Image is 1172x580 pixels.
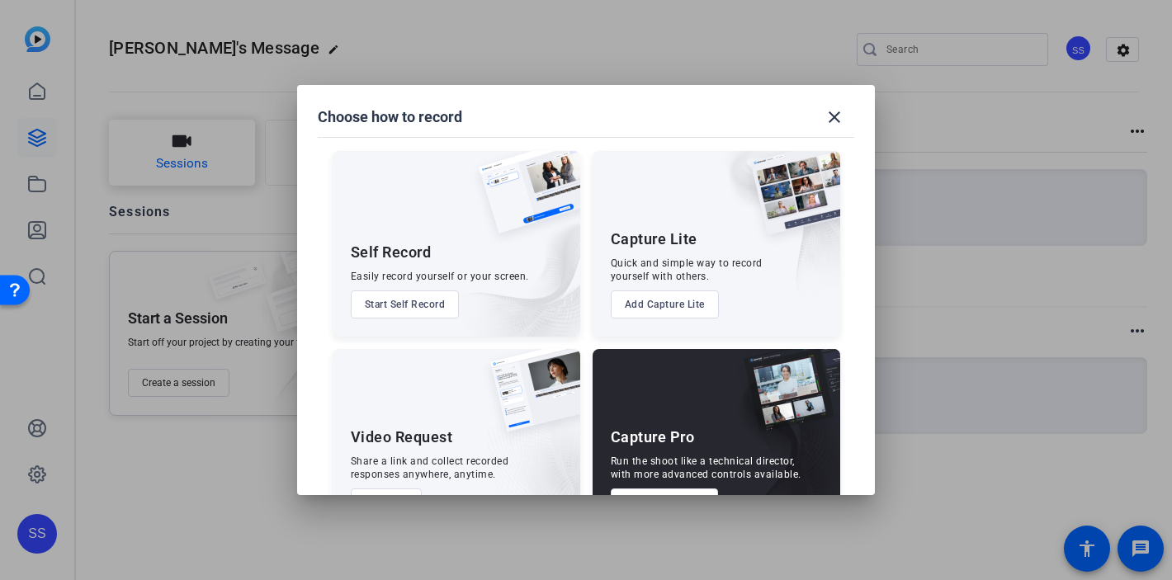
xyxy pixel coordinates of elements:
[466,151,580,250] img: self-record.png
[318,107,462,127] h1: Choose how to record
[351,488,423,516] button: Add UGC
[611,427,695,447] div: Capture Pro
[718,370,840,535] img: embarkstudio-capture-pro.png
[611,229,697,249] div: Capture Lite
[692,151,840,316] img: embarkstudio-capture-lite.png
[611,455,801,481] div: Run the shoot like a technical director, with more advanced controls available.
[351,427,453,447] div: Video Request
[437,186,580,337] img: embarkstudio-self-record.png
[731,349,840,450] img: capture-pro.png
[738,151,840,252] img: capture-lite.png
[351,455,509,481] div: Share a link and collect recorded responses anywhere, anytime.
[351,290,460,318] button: Start Self Record
[611,488,719,516] button: Add Capture Pro
[611,257,763,283] div: Quick and simple way to record yourself with others.
[351,243,432,262] div: Self Record
[484,400,580,535] img: embarkstudio-ugc-content.png
[478,349,580,449] img: ugc-content.png
[611,290,719,318] button: Add Capture Lite
[825,107,844,127] mat-icon: close
[351,270,529,283] div: Easily record yourself or your screen.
